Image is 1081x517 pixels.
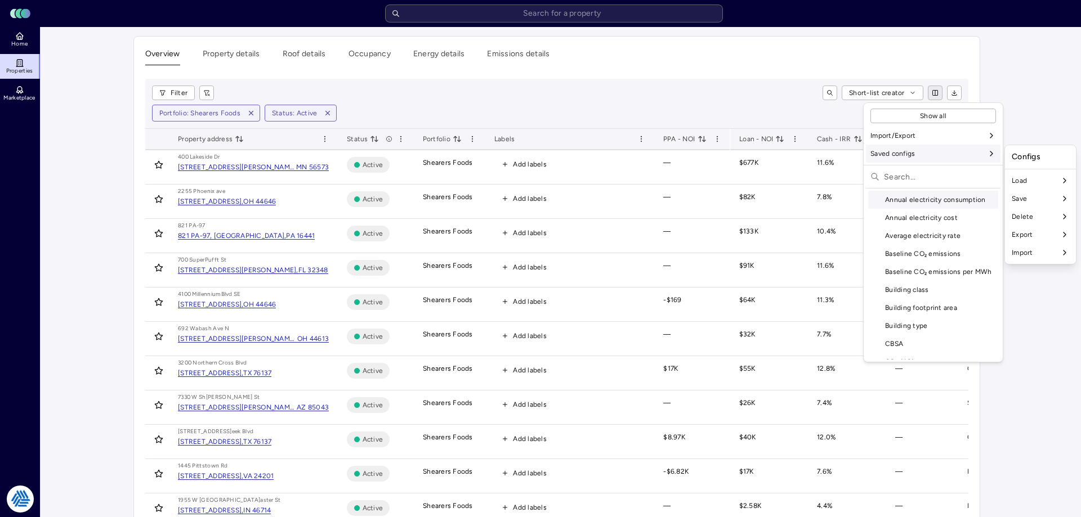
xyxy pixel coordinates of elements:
div: Average electricity rate [868,227,998,245]
div: Saved configs [866,145,1000,163]
div: CBSA [868,335,998,353]
div: Annual electricity consumption [868,191,998,209]
div: Import/Export [866,127,1000,145]
button: Show all [870,109,996,123]
input: Search... [884,168,996,186]
span: Show all [920,110,946,122]
div: Building type [868,317,998,335]
div: Suggestions [866,191,1000,359]
div: Baseline CO₂ emissions [868,245,998,263]
div: Baseline CO₂ emissions per MWh [868,263,998,281]
div: Annual electricity cost [868,209,998,227]
div: Building footprint area [868,299,998,317]
div: Building class [868,281,998,299]
div: CS - NOI [868,353,998,371]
